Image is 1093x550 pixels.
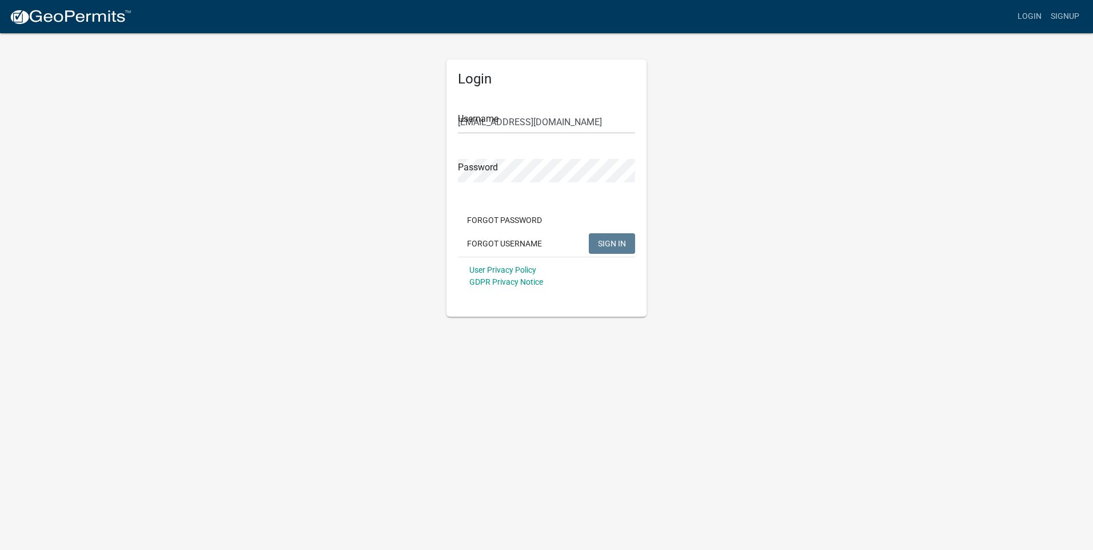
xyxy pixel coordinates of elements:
a: Login [1013,6,1046,27]
a: GDPR Privacy Notice [469,277,543,286]
h5: Login [458,71,635,87]
button: Forgot Password [458,210,551,230]
span: SIGN IN [598,238,626,248]
button: Forgot Username [458,233,551,254]
a: Signup [1046,6,1084,27]
button: SIGN IN [589,233,635,254]
a: User Privacy Policy [469,265,536,274]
